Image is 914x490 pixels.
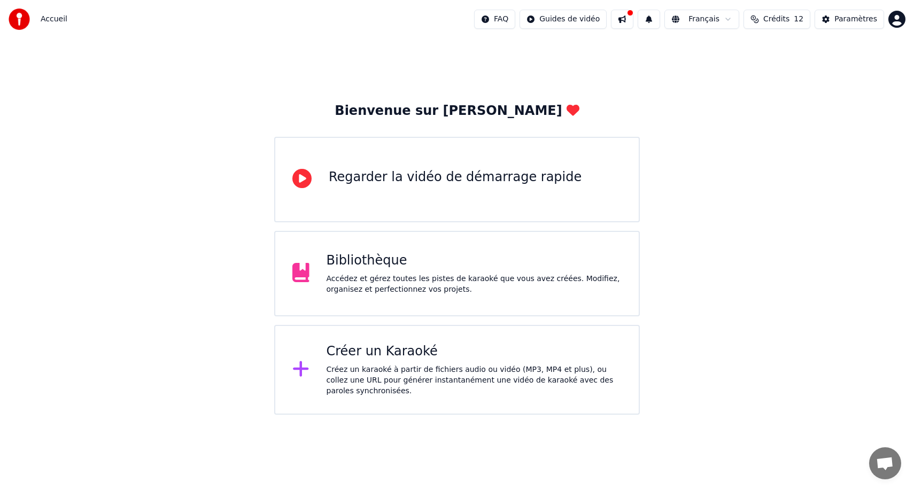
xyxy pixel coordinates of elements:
[743,10,810,29] button: Crédits12
[327,343,622,360] div: Créer un Karaoké
[41,14,67,25] span: Accueil
[834,14,877,25] div: Paramètres
[763,14,789,25] span: Crédits
[335,103,579,120] div: Bienvenue sur [PERSON_NAME]
[327,252,622,269] div: Bibliothèque
[327,364,622,396] div: Créez un karaoké à partir de fichiers audio ou vidéo (MP3, MP4 et plus), ou collez une URL pour g...
[327,274,622,295] div: Accédez et gérez toutes les pistes de karaoké que vous avez créées. Modifiez, organisez et perfec...
[474,10,515,29] button: FAQ
[41,14,67,25] nav: breadcrumb
[9,9,30,30] img: youka
[815,10,884,29] button: Paramètres
[794,14,803,25] span: 12
[520,10,607,29] button: Guides de vidéo
[869,447,901,479] a: Ouvrir le chat
[329,169,582,186] div: Regarder la vidéo de démarrage rapide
